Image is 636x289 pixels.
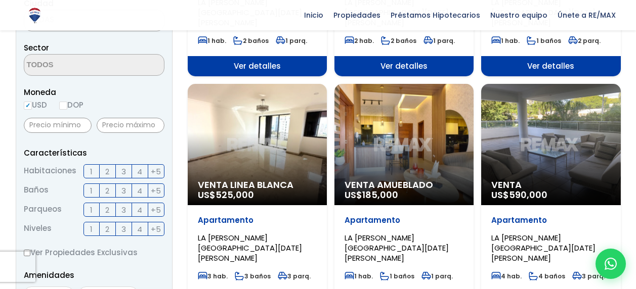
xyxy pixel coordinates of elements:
span: 3 baños [235,272,271,280]
span: +5 [151,204,161,216]
span: LA [PERSON_NAME][GEOGRAPHIC_DATA][DATE][PERSON_NAME] [491,232,596,263]
span: 2 parq. [568,36,601,45]
input: Precio máximo [97,118,164,133]
span: 1 [90,223,93,235]
span: 2 [105,204,109,216]
span: 1 parq. [421,272,453,280]
span: 1 parq. [276,36,307,45]
span: Sector [24,42,49,53]
span: 1 hab. [345,272,373,280]
span: +5 [151,165,161,178]
span: 1 [90,184,93,197]
span: 2 [105,223,109,235]
span: 4 hab. [491,272,522,280]
span: 1 hab. [198,36,226,45]
span: 1 [90,165,93,178]
span: LA [PERSON_NAME][GEOGRAPHIC_DATA][DATE][PERSON_NAME] [198,232,302,263]
span: 2 hab. [345,36,374,45]
input: USD [24,102,32,110]
span: Únete a RE/MAX [553,8,621,23]
span: Venta Amueblado [345,180,463,190]
p: Apartamento [198,215,317,225]
span: US$ [491,188,547,201]
span: Moneda [24,86,164,99]
span: Préstamos Hipotecarios [386,8,485,23]
span: 3 hab. [198,272,228,280]
span: US$ [345,188,398,201]
input: Ver Propiedades Exclusivas [24,250,30,256]
span: 1 parq. [423,36,455,45]
span: Parqueos [24,203,62,217]
span: Venta [491,180,610,190]
span: Baños [24,183,49,198]
span: Venta Linea Blanca [198,180,317,190]
span: 4 [137,165,142,178]
span: Ver detalles [334,56,474,76]
span: 2 [105,184,109,197]
span: Nuestro equipo [485,8,553,23]
span: 3 [121,184,126,197]
span: 185,000 [362,188,398,201]
span: 590,000 [509,188,547,201]
span: 3 parq. [572,272,605,280]
span: 4 [137,184,142,197]
span: US$ [198,188,254,201]
span: 1 baños [527,36,561,45]
span: 4 [137,204,142,216]
textarea: Search [24,55,122,76]
p: Características [24,147,164,159]
label: USD [24,99,47,111]
p: Apartamento [491,215,610,225]
span: Inicio [299,8,328,23]
span: 3 [121,204,126,216]
span: 2 baños [381,36,416,45]
input: Precio mínimo [24,118,92,133]
span: 3 [121,165,126,178]
span: +5 [151,223,161,235]
span: 525,000 [216,188,254,201]
span: 1 hab. [491,36,520,45]
input: DOP [59,102,67,110]
span: 3 parq. [278,272,311,280]
label: Ver Propiedades Exclusivas [24,246,164,259]
span: Ver detalles [481,56,620,76]
span: 3 [121,223,126,235]
span: Ver detalles [188,56,327,76]
span: 1 [90,204,93,216]
span: 2 [105,165,109,178]
label: DOP [59,99,83,111]
span: 2 baños [233,36,269,45]
span: Habitaciones [24,164,76,178]
span: 4 baños [529,272,565,280]
span: Propiedades [328,8,386,23]
img: Logo de REMAX [26,7,44,24]
span: 4 [137,223,142,235]
p: Amenidades [24,269,164,281]
span: LA [PERSON_NAME][GEOGRAPHIC_DATA][DATE][PERSON_NAME] [345,232,449,263]
span: Niveles [24,222,52,236]
p: Apartamento [345,215,463,225]
span: 1 baños [380,272,414,280]
span: +5 [151,184,161,197]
